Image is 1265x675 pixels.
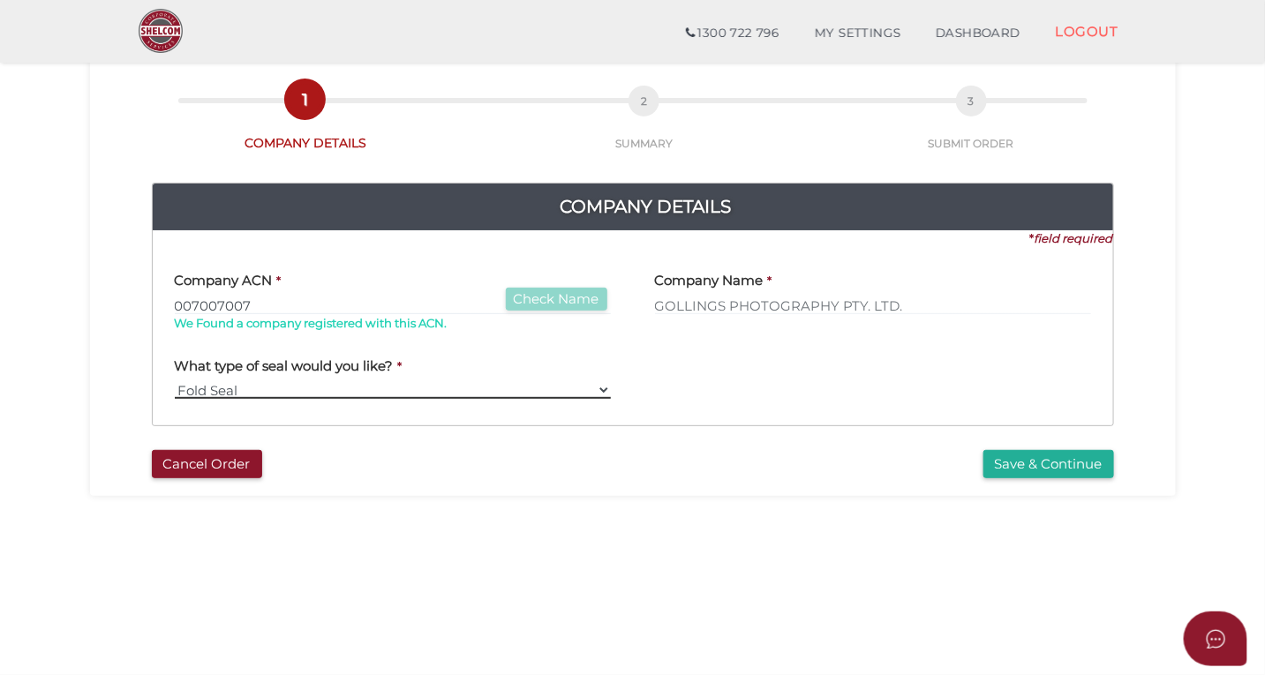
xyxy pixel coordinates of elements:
[983,450,1114,479] button: Save & Continue
[175,274,273,289] h4: Company ACN
[175,316,448,330] span: We Found a company registered with this ACN.
[290,84,320,115] span: 1
[668,16,796,51] a: 1300 722 796
[152,450,262,479] button: Cancel Order
[175,359,394,374] h4: What type of seal would you like?
[811,105,1131,151] a: 3SUBMIT ORDER
[506,288,607,311] button: Check Name
[166,192,1126,221] h4: Company Details
[956,86,987,116] span: 3
[629,86,659,116] span: 2
[477,105,811,151] a: 2SUMMARY
[1184,611,1247,666] button: Open asap
[1035,231,1113,245] i: field required
[134,103,477,152] a: 1COMPANY DETAILS
[918,16,1038,51] a: DASHBOARD
[655,274,764,289] h4: Company Name
[797,16,919,51] a: MY SETTINGS
[1038,13,1136,49] a: LOGOUT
